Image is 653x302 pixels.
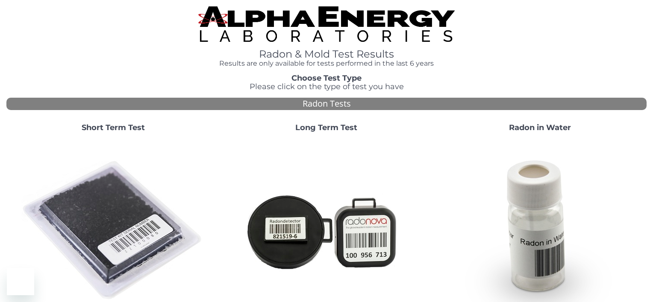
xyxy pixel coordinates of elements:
strong: Radon in Water [509,123,571,132]
div: Radon Tests [6,98,647,110]
strong: Short Term Test [82,123,145,132]
strong: Choose Test Type [291,73,362,83]
span: Please click on the type of test you have [250,82,404,91]
h4: Results are only available for tests performed in the last 6 years [198,60,454,67]
iframe: Button to launch messaging window [7,268,34,295]
strong: Long Term Test [295,123,357,132]
img: TightCrop.jpg [198,6,454,42]
h1: Radon & Mold Test Results [198,49,454,60]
